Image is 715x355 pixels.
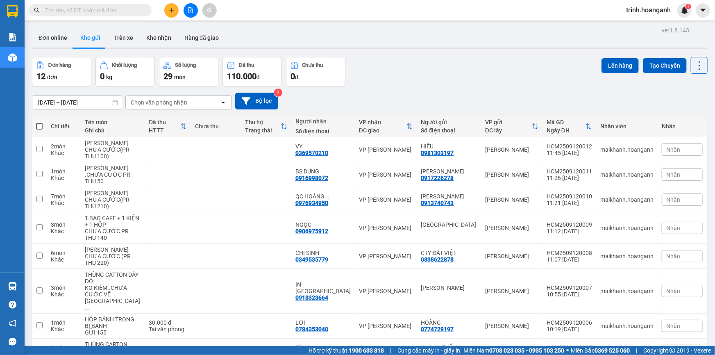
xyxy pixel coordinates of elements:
div: NGỌC [295,221,351,228]
div: 0976934950 [295,200,328,206]
div: HCM2509120006 [547,319,592,326]
div: HOÀNG [421,319,477,326]
div: Khác [51,228,77,234]
span: đ [295,74,298,80]
div: Khác [51,175,77,181]
div: 0784353040 [295,326,328,332]
div: maikhanh.hoanganh [600,196,654,203]
strong: 0369 525 060 [595,347,630,354]
div: maikhanh.hoanganh [600,171,654,178]
div: CHỊ SINH [295,250,351,256]
div: maikhanh.hoanganh [600,323,654,329]
button: Trên xe [107,28,140,48]
input: Select a date range. [32,96,122,109]
span: đơn [47,74,57,80]
button: Khối lượng0kg [95,57,155,86]
div: Chọn văn phòng nhận [131,98,187,107]
button: Đơn hàng12đơn [32,57,91,86]
button: Tạo Chuyến [643,58,687,73]
span: ... [325,193,329,200]
div: [PERSON_NAME] [485,225,538,231]
div: Thu hộ [245,119,280,125]
div: Số điện thoại [421,127,477,134]
input: Tìm tên, số ĐT hoặc mã đơn [45,6,142,15]
span: 110.000 [227,71,256,81]
div: 0369570210 [295,150,328,156]
div: KIM THÀNH [421,284,477,291]
th: Toggle SortBy [241,116,291,137]
div: THÙNG CATTON DÂY ĐỎ [85,271,141,284]
span: 0 [100,71,104,81]
button: Hàng đã giao [178,28,225,48]
div: CTY ĐẤT VIỆT [421,250,477,256]
span: copyright [670,348,675,353]
div: VP [PERSON_NAME] [359,288,413,294]
div: Người nhận [295,118,351,125]
div: [PERSON_NAME] [485,323,538,329]
div: Đã thu [239,62,254,68]
div: [PERSON_NAME] [485,196,538,203]
div: IN NINH THUẬN [295,281,351,294]
span: caret-down [699,7,707,14]
div: Chưa thu [302,62,323,68]
div: Khác [51,291,77,298]
span: đ [256,74,260,80]
div: TÙNG [295,344,351,351]
strong: 0708 023 035 - 0935 103 250 [489,347,564,354]
span: 12 [36,71,45,81]
div: ver 1.8.143 [662,26,689,35]
div: 7 món [51,193,77,200]
div: 11:07 [DATE] [547,256,592,263]
div: BS DUNG [295,168,351,175]
div: Ngày ĐH [547,127,586,134]
button: Đơn online [32,28,74,48]
div: 0906975912 [295,228,328,234]
div: 11:21 [DATE] [547,200,592,206]
div: [PERSON_NAME] [485,146,538,153]
div: Khác [51,150,77,156]
div: THÙNG CATTON [85,246,141,253]
div: 0918323664 [295,294,328,301]
button: Lên hàng [602,58,639,73]
span: kg [106,74,112,80]
th: Toggle SortBy [355,116,417,137]
div: HCM2509120012 [547,143,592,150]
div: 0349535779 [295,256,328,263]
div: 1 món [51,319,77,326]
span: Nhãn [666,146,680,153]
span: Miền Bắc [571,346,630,355]
button: Kho gửi [74,28,107,48]
div: [PERSON_NAME] [485,171,538,178]
span: 0 [291,71,295,81]
div: Nhãn [662,123,703,130]
span: ... [85,304,90,311]
div: HIẾU [421,143,477,150]
span: message [9,338,16,346]
div: maikhanh.hoanganh [600,225,654,231]
div: Chưa thu [195,123,237,130]
div: CHƯA CƯỚC (PR THU 220) [85,253,141,266]
div: 0913740743 [421,200,454,206]
button: Bộ lọc [235,93,278,109]
div: THÙNG CARTON [85,341,141,348]
div: LỢI [295,319,351,326]
span: aim [207,7,212,13]
button: Chưa thu0đ [286,57,345,86]
button: Số lượng29món [159,57,218,86]
div: 1 BAO CAFE + 1 KIỆN + 1 HỘP [85,215,141,228]
div: MILANO [421,221,477,228]
div: 6 món [51,250,77,256]
span: question-circle [9,301,16,309]
span: Nhãn [666,225,680,231]
span: trinh.hoanganh [620,5,677,15]
div: .CHƯA CƯỚC PR THU 50 [85,171,141,184]
div: Số lượng [175,62,196,68]
div: 1 món [51,168,77,175]
div: Khác [51,200,77,206]
button: caret-down [696,3,710,18]
img: icon-new-feature [681,7,688,14]
div: maikhanh.hoanganh [600,288,654,294]
div: Mã GD [547,119,586,125]
div: Tại văn phòng [149,326,187,332]
span: | [636,346,637,355]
